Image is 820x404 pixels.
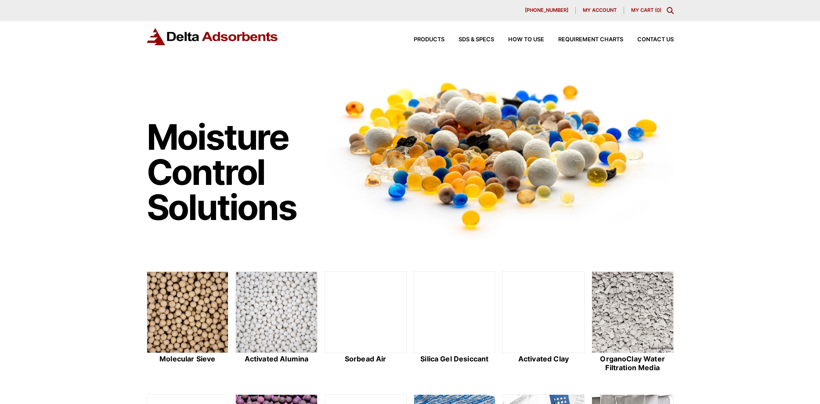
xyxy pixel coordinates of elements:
[592,271,674,373] a: OrganoClay Water Filtration Media
[508,37,544,43] span: How to Use
[525,8,568,13] span: [PHONE_NUMBER]
[502,355,585,363] h2: Activated Clay
[667,7,674,14] div: Toggle Modal Content
[494,37,544,43] a: How to Use
[631,7,661,13] a: My Cart (0)
[147,271,229,373] a: Molecular Sieve
[459,37,494,43] span: SDS & SPECS
[592,355,674,372] h2: OrganoClay Water Filtration Media
[558,37,623,43] span: Requirement Charts
[637,37,674,43] span: Contact Us
[583,8,617,13] span: My account
[325,66,674,243] img: Image
[147,355,229,363] h2: Molecular Sieve
[657,7,660,13] span: 0
[576,7,624,14] a: My account
[414,355,496,363] h2: Silica Gel Desiccant
[502,271,585,373] a: Activated Clay
[147,28,278,45] img: Delta Adsorbents
[235,271,318,373] a: Activated Alumina
[147,119,316,225] h1: Moisture Control Solutions
[544,37,623,43] a: Requirement Charts
[400,37,444,43] a: Products
[623,37,674,43] a: Contact Us
[518,7,576,14] a: [PHONE_NUMBER]
[235,355,318,363] h2: Activated Alumina
[414,37,444,43] span: Products
[414,271,496,373] a: Silica Gel Desiccant
[325,355,407,363] h2: Sorbead Air
[325,271,407,373] a: Sorbead Air
[444,37,494,43] a: SDS & SPECS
